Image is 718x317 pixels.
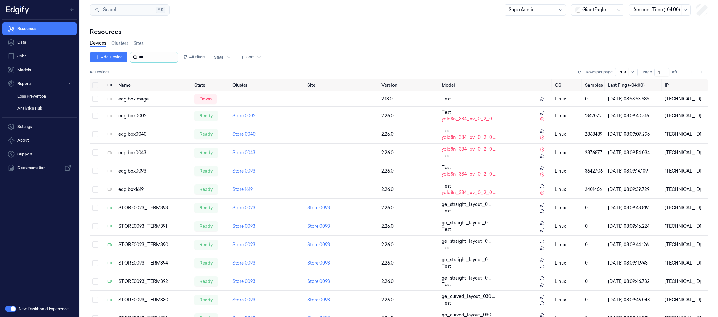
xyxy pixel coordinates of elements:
div: 2401466 [585,186,603,193]
p: linux [555,223,580,230]
a: Settings [2,120,77,133]
button: Select row [92,241,98,248]
div: [DATE] 08:09:54.034 [608,149,660,156]
div: [TECHNICAL_ID] [665,168,706,174]
a: Store 0002 [232,113,256,119]
div: [TECHNICAL_ID] [665,96,706,102]
a: Store 0093 [307,279,330,284]
p: linux [555,186,580,193]
div: 2.26.0 [381,149,436,156]
div: [DATE] 08:09:43.819 [608,205,660,211]
span: Test [442,96,451,102]
span: of 1 [672,69,682,75]
div: [TECHNICAL_ID] [665,205,706,211]
div: [DATE] 08:09:46.048 [608,297,660,303]
div: 3642706 [585,168,603,174]
div: [DATE] 08:09:11.943 [608,260,660,266]
nav: pagination [687,68,706,76]
div: 1342072 [585,113,603,119]
a: Store 0093 [232,297,255,303]
th: OS [552,79,582,91]
div: 2.26.0 [381,205,436,211]
div: 2.26.0 [381,131,436,138]
div: ready [194,276,218,286]
div: edgibox1619 [118,186,189,193]
button: Select all [92,82,98,88]
div: 0 [585,278,603,285]
button: Add Device [90,52,127,62]
a: Store 0093 [232,205,255,211]
div: ready [194,184,218,194]
span: ge_straight_layout_0 ... [442,220,491,226]
a: Clusters [111,40,128,47]
p: linux [555,205,580,211]
span: Test [442,128,451,134]
button: Select row [92,278,98,285]
span: yolo8n_384_ov_0_2_0 ... [442,146,496,153]
p: linux [555,241,580,248]
span: Test [442,245,451,251]
div: 2.26.0 [381,241,436,248]
div: ready [194,111,218,121]
div: [TECHNICAL_ID] [665,297,706,303]
div: edgibox0002 [118,113,189,119]
div: [TECHNICAL_ID] [665,223,706,230]
button: Toggle Navigation [67,5,77,15]
div: [TECHNICAL_ID] [665,149,706,156]
div: down [194,94,217,104]
th: Version [379,79,439,91]
div: STORE0093_TERM390 [118,241,189,248]
div: edgiboximage [118,96,189,102]
div: 2.26.0 [381,260,436,266]
a: Store 0093 [232,279,255,284]
div: 2.26.0 [381,186,436,193]
div: ready [194,129,218,139]
span: Test [442,300,451,306]
th: Last Ping (-04:00) [606,79,662,91]
span: Page [643,69,652,75]
div: 0 [585,96,603,102]
div: 2.26.0 [381,168,436,174]
span: ge_straight_layout_0 ... [442,201,491,208]
div: Resources [90,27,708,36]
div: [TECHNICAL_ID] [665,131,706,138]
button: Select row [92,168,98,174]
div: ready [194,203,218,213]
p: linux [555,260,580,266]
span: yolo8n_384_ov_0_2_0 ... [442,134,496,141]
div: [TECHNICAL_ID] [665,186,706,193]
span: ge_curved_layout_030 ... [442,293,495,300]
button: Select row [92,131,98,137]
a: Store 0093 [232,260,255,266]
div: 2.13.0 [381,96,436,102]
div: ready [194,258,218,268]
a: Devices [90,40,106,47]
span: Test [442,153,451,159]
span: Test [442,183,451,189]
div: 2.26.0 [381,297,436,303]
span: Test [442,263,451,270]
a: Models [2,64,77,76]
span: Test [442,281,451,288]
span: Test [442,109,451,116]
div: [DATE] 08:58:53.585 [608,96,660,102]
p: linux [555,297,580,303]
div: [DATE] 08:09:39.729 [608,186,660,193]
div: ready [194,221,218,231]
div: edgibox0093 [118,168,189,174]
div: [TECHNICAL_ID] [665,241,706,248]
p: linux [555,113,580,119]
button: Reports [2,77,77,90]
button: Select row [92,186,98,193]
p: linux [555,168,580,174]
p: linux [555,149,580,156]
span: yolo8n_384_ov_0_2_0 ... [442,171,496,178]
div: STORE0093_TERM393 [118,205,189,211]
button: Select row [92,149,98,156]
a: Loss Prevention [12,91,77,102]
button: Select row [92,113,98,119]
div: edgibox0043 [118,149,189,156]
span: Test [442,226,451,233]
button: About [2,134,77,147]
span: yolo8n_384_ov_0_2_0 ... [442,189,496,196]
